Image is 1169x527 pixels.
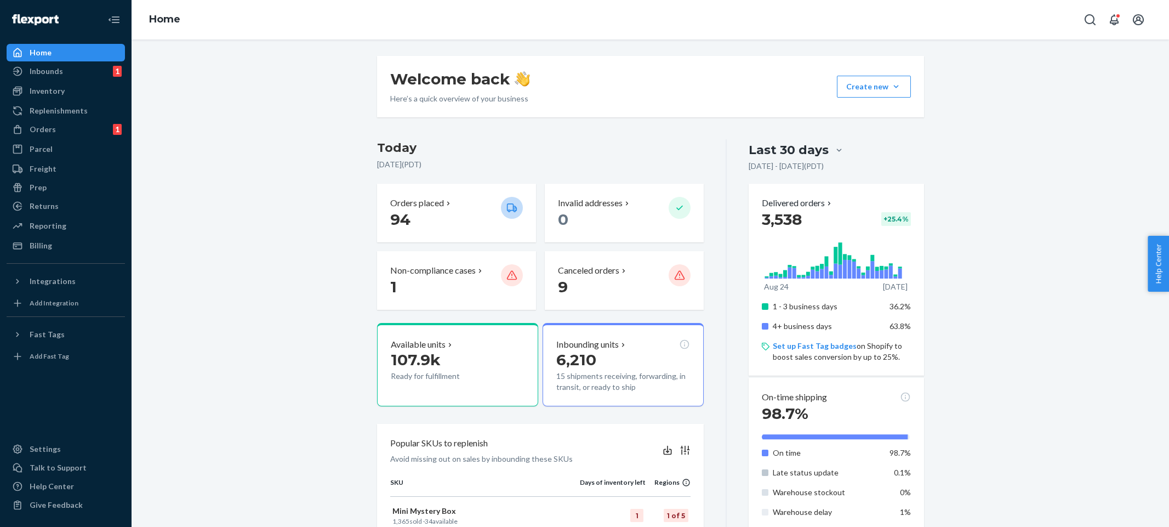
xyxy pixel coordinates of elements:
div: Home [30,47,52,58]
a: Replenishments [7,102,125,120]
div: Prep [30,182,47,193]
p: [DATE] - [DATE] ( PDT ) [749,161,824,172]
a: Home [7,44,125,61]
div: Integrations [30,276,76,287]
h1: Welcome back [390,69,530,89]
th: SKU [390,478,580,496]
div: Replenishments [30,105,88,116]
a: Help Center [7,478,125,495]
div: Billing [30,240,52,251]
span: 107.9k [391,350,441,369]
p: Invalid addresses [558,197,623,209]
span: 6,210 [556,350,596,369]
div: Fast Tags [30,329,65,340]
p: Late status update [773,467,881,478]
button: Give Feedback [7,496,125,514]
span: 9 [558,277,568,296]
div: 1 of 5 [664,509,688,522]
p: [DATE] [883,281,908,292]
div: 1 [113,124,122,135]
a: Add Fast Tag [7,348,125,365]
button: Delivered orders [762,197,834,209]
a: Billing [7,237,125,254]
th: Days of inventory left [580,478,646,496]
div: Settings [30,444,61,455]
span: 0.1% [894,468,911,477]
p: Available units [391,338,446,351]
div: Orders [30,124,56,135]
span: 98.7% [762,404,808,423]
div: + 25.4 % [881,212,911,226]
p: Orders placed [390,197,444,209]
div: Reporting [30,220,66,231]
p: Inbounding units [556,338,619,351]
div: Regions [646,478,691,487]
button: Fast Tags [7,326,125,343]
p: Aug 24 [764,281,789,292]
a: Reporting [7,217,125,235]
div: Freight [30,163,56,174]
div: Add Integration [30,298,78,308]
div: 1 [113,66,122,77]
ol: breadcrumbs [140,4,189,36]
span: 98.7% [889,448,911,457]
a: Inbounds1 [7,63,125,80]
a: Inventory [7,82,125,100]
p: Mini Mystery Box [392,506,578,517]
a: Prep [7,179,125,196]
span: 34 [425,517,432,525]
p: [DATE] ( PDT ) [377,159,704,170]
a: Orders1 [7,121,125,138]
span: Help Center [1148,236,1169,292]
a: Home [149,13,180,25]
button: Create new [837,76,911,98]
div: Help Center [30,481,74,492]
p: Here’s a quick overview of your business [390,93,530,104]
p: sold · available [392,517,578,526]
span: 36.2% [889,302,911,311]
span: 3,538 [762,210,802,229]
button: Canceled orders 9 [545,251,704,310]
a: Set up Fast Tag badges [773,341,857,350]
button: Open Search Box [1079,9,1101,31]
img: hand-wave emoji [515,71,530,87]
div: Last 30 days [749,141,829,158]
p: Ready for fulfillment [391,371,492,382]
p: Avoid missing out on sales by inbounding these SKUs [390,454,573,464]
p: 1 - 3 business days [773,301,881,312]
button: Talk to Support [7,459,125,477]
p: 15 shipments receiving, forwarding, in transit, or ready to ship [556,371,690,393]
a: Parcel [7,140,125,158]
h3: Today [377,139,704,157]
div: Talk to Support [30,462,87,473]
p: On-time shipping [762,391,827,404]
button: Orders placed 94 [377,184,536,242]
button: Open account menu [1127,9,1149,31]
button: Close Navigation [103,9,125,31]
button: Invalid addresses 0 [545,184,704,242]
span: 94 [390,210,410,229]
p: Non-compliance cases [390,264,476,277]
p: Popular SKUs to replenish [390,437,488,450]
p: Warehouse stockout [773,487,881,498]
div: Add Fast Tag [30,352,69,361]
p: Canceled orders [558,264,619,277]
span: 0 [558,210,568,229]
p: 4+ business days [773,321,881,332]
a: Freight [7,160,125,178]
div: Give Feedback [30,500,83,511]
button: Integrations [7,273,125,290]
button: Inbounding units6,21015 shipments receiving, forwarding, in transit, or ready to ship [543,323,704,406]
div: Inventory [30,86,65,97]
img: Flexport logo [12,14,59,25]
a: Returns [7,197,125,215]
div: Returns [30,201,59,212]
button: Open notifications [1103,9,1125,31]
div: Parcel [30,144,53,155]
div: Inbounds [30,66,63,77]
button: Non-compliance cases 1 [377,251,536,310]
span: 63.8% [889,321,911,331]
span: 1 [390,277,397,296]
p: On time [773,447,881,458]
